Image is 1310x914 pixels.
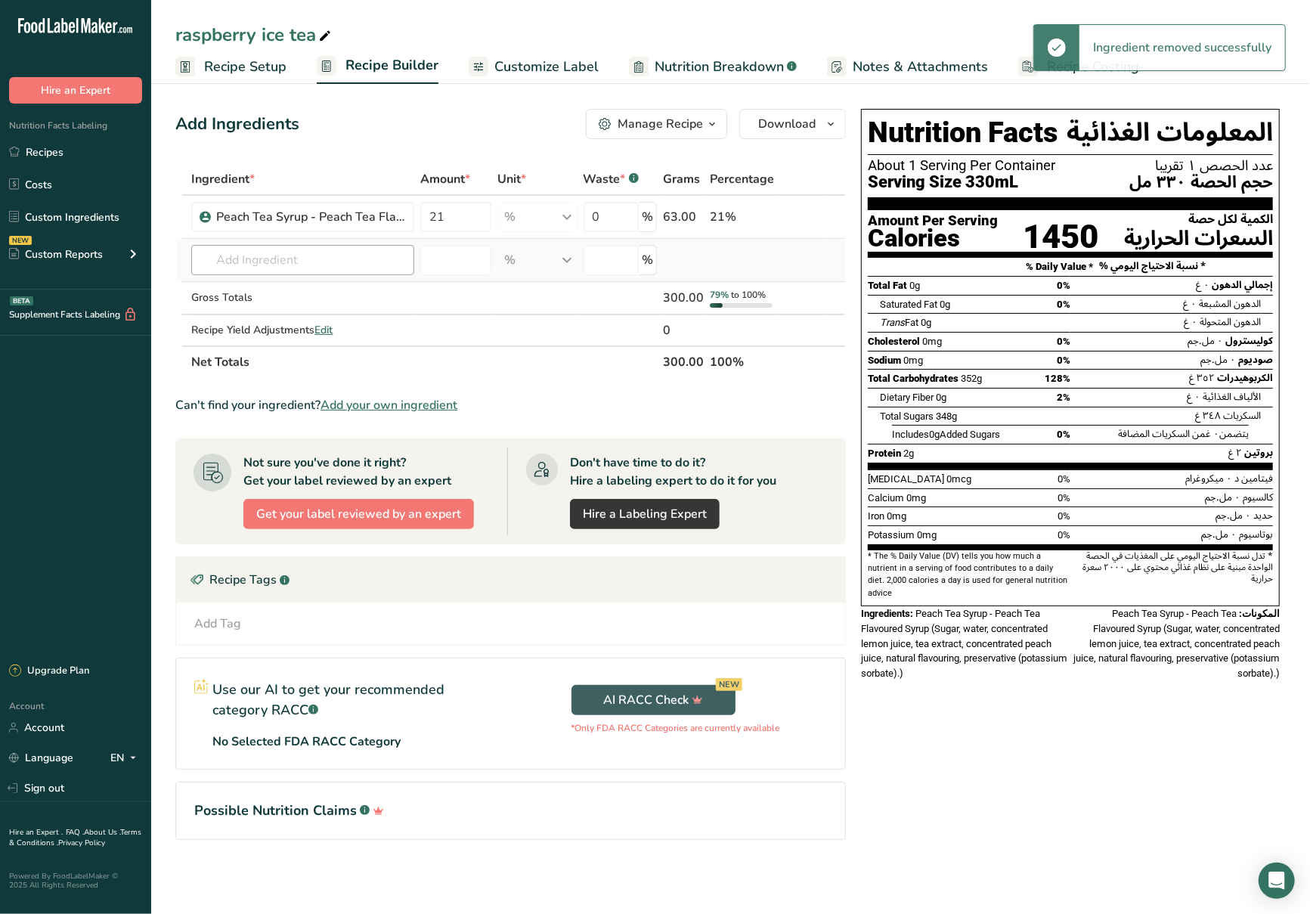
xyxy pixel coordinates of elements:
[660,345,707,377] th: 300.00
[1259,863,1295,899] div: Open Intercom Messenger
[1223,405,1261,426] span: السكريات
[1057,280,1070,291] span: 0%
[1187,386,1200,407] span: ٠ غ
[1057,429,1070,440] span: 0%
[880,392,934,403] span: Dietary Fiber
[903,355,923,366] span: 0mg
[66,827,84,838] a: FAQ .
[618,115,703,133] div: Manage Recipe
[9,872,142,890] div: Powered By FoodLabelMaker © 2025 All Rights Reserved
[1189,367,1215,389] span: ٣٥٢ غ
[903,448,914,459] span: 2g
[497,170,526,188] span: Unit
[827,50,988,84] a: Notes & Attachments
[1234,468,1273,489] span: فيتامين د
[936,392,946,403] span: 0g
[1203,386,1261,407] span: الألياف الغذائية
[629,50,797,84] a: Nutrition Breakdown
[1217,367,1273,389] span: الكربوهيدرات
[868,355,901,366] span: Sodium
[868,336,920,347] span: Cholesterol
[58,838,105,848] a: Privacy Policy
[663,321,704,339] div: 0
[936,411,957,422] span: 348g
[868,214,998,249] div: Amount Per Serving
[655,57,784,77] span: Nutrition Breakdown
[868,473,944,485] span: [MEDICAL_DATA]
[868,373,958,384] span: Total Carbohydrates
[9,827,63,838] a: Hire an Expert .
[191,322,414,338] div: Recipe Yield Adjustments
[216,208,405,226] div: Peach Tea Syrup - Peach Tea Flavoured Syrup
[880,317,905,328] i: Trans
[84,827,120,838] a: About Us .
[707,345,777,377] th: 100%
[1228,442,1242,463] span: ٢ غ
[9,236,32,245] div: NEW
[1253,505,1273,526] span: حديد
[1067,116,1273,150] span: المعلومات الغذائية
[321,396,457,414] span: Add your own ingredient
[1057,299,1070,310] span: 0%
[1216,505,1251,526] span: ٠ مل.جم
[922,336,942,347] span: 0mg
[663,289,704,307] div: 300.00
[940,299,950,310] span: 0g
[868,228,998,249] div: Calories
[663,208,704,226] div: 63.00
[758,115,816,133] span: Download
[10,296,33,305] div: BETA
[731,289,766,301] span: to 100%
[868,448,901,459] span: Protein
[1200,311,1261,333] span: الدهون المتحولة
[663,170,700,188] span: Grams
[175,50,286,84] a: Recipe Setup
[1183,293,1197,314] span: ٠ غ
[880,411,934,422] span: Total Sugars
[1244,442,1273,463] span: بروتين
[188,345,660,377] th: Net Totals
[212,680,493,720] p: Use our AI to get your recommended category RACC
[892,429,1000,440] span: Includes Added Sugars
[946,473,971,485] span: 0mcg
[868,492,904,503] span: Calcium
[212,733,401,751] p: No Selected FDA RACC Category
[710,289,729,301] span: 79%
[256,505,461,523] span: Get your label reviewed by an expert
[1206,423,1219,445] span: ٠ غ
[1129,173,1273,192] span: حجم الحصة ٣٣٠ مل
[345,55,438,76] span: Recipe Builder
[1058,510,1070,522] span: 0%
[921,317,931,328] span: 0g
[176,557,845,603] div: Recipe Tags
[570,454,776,490] div: Don't have time to do it? Hire a labeling expert to do it for you
[1018,50,1139,84] a: Recipe Costing
[929,429,940,440] span: 0g
[739,109,846,139] button: Download
[861,608,1067,679] span: Peach Tea Syrup - Peach Tea Flavoured Syrup (Sugar, water, concentrated lemon juice, tea extract,...
[880,317,918,328] span: Fat
[1057,336,1070,347] span: 0%
[880,299,937,310] span: Saturated Fat
[906,492,926,503] span: 0mg
[175,112,299,137] div: Add Ingredients
[887,510,906,522] span: 0mg
[194,615,241,633] div: Add Tag
[1155,158,1273,173] span: عدد الحصص ١ تقريبا
[861,608,913,619] span: Ingredients:
[603,691,703,709] span: AI RACC Check
[110,749,142,767] div: EN
[586,109,727,139] button: Manage Recipe
[909,280,920,291] span: 0g
[9,827,141,848] a: Terms & Conditions .
[1124,228,1273,249] div: السعرات الحرارية
[1058,473,1070,485] span: 0%
[1243,487,1273,508] span: كالسيوم
[494,57,599,77] span: Customize Label
[1205,487,1240,508] span: ٠ مل.جم
[853,57,988,77] span: Notes & Attachments
[1045,373,1070,384] span: 128%
[1024,225,1099,249] div: 1450
[868,173,1018,192] span: Serving Size 330mL
[191,290,414,305] div: Gross Totals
